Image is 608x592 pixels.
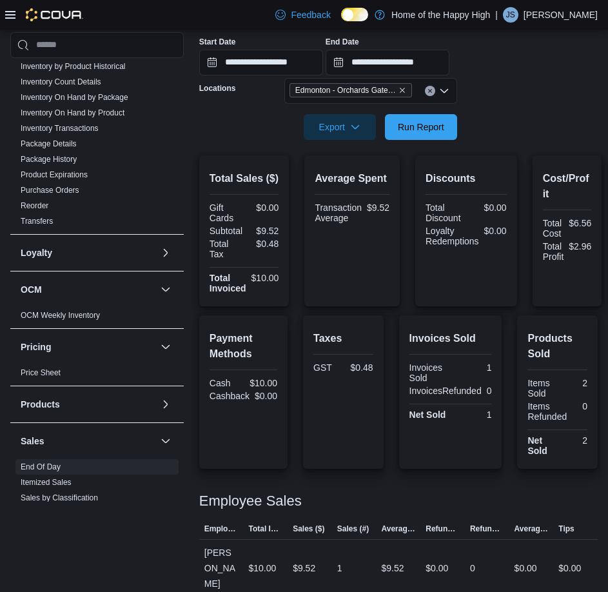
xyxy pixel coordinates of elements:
[293,524,324,534] span: Sales ($)
[21,62,126,71] a: Inventory by Product Historical
[469,202,507,213] div: $0.00
[426,171,507,186] h2: Discounts
[487,386,492,396] div: 0
[503,7,518,23] div: Jesse Singh
[21,368,61,378] span: Price Sheet
[315,202,362,223] div: Transaction Average
[26,8,83,21] img: Cova
[425,86,435,96] button: Clear input
[21,108,124,117] a: Inventory On Hand by Product
[391,7,490,23] p: Home of the Happy High
[21,340,155,353] button: Pricing
[21,435,155,448] button: Sales
[385,114,457,140] button: Run Report
[199,83,236,94] label: Locations
[543,218,564,239] div: Total Cost
[484,226,507,236] div: $0.00
[506,7,515,23] span: JS
[21,246,155,259] button: Loyalty
[346,362,373,373] div: $0.48
[251,273,279,283] div: $10.00
[21,155,77,164] a: Package History
[21,186,79,195] a: Purchase Orders
[426,560,448,576] div: $0.00
[527,435,547,456] strong: Net Sold
[21,398,60,411] h3: Products
[247,202,279,213] div: $0.00
[558,524,574,534] span: Tips
[21,201,48,211] span: Reorder
[367,202,389,213] div: $9.52
[515,560,537,576] div: $0.00
[326,50,449,75] input: Press the down key to open a popover containing a calendar.
[21,92,128,103] span: Inventory On Hand by Package
[158,282,173,297] button: OCM
[398,86,406,94] button: Remove Edmonton - Orchards Gate - Fire & Flower from selection in this group
[337,524,369,534] span: Sales (#)
[21,216,53,226] span: Transfers
[21,170,88,179] a: Product Expirations
[21,283,155,296] button: OCM
[10,365,184,386] div: Pricing
[572,401,587,411] div: 0
[495,7,498,23] p: |
[210,202,242,223] div: Gift Cards
[10,43,184,234] div: Inventory
[248,560,276,576] div: $10.00
[337,560,342,576] div: 1
[409,409,446,420] strong: Net Sold
[341,21,342,22] span: Dark Mode
[311,114,368,140] span: Export
[21,477,72,488] span: Itemized Sales
[409,386,482,396] div: InvoicesRefunded
[204,524,239,534] span: Employee
[246,378,277,388] div: $10.00
[382,524,416,534] span: Average Sale
[560,435,587,446] div: 2
[158,433,173,449] button: Sales
[21,368,61,377] a: Price Sheet
[426,202,464,223] div: Total Discount
[21,311,100,320] a: OCM Weekly Inventory
[210,391,250,401] div: Cashback
[21,154,77,164] span: Package History
[453,409,492,420] div: 1
[543,171,592,202] h2: Cost/Profit
[255,391,277,401] div: $0.00
[210,273,246,293] strong: Total Invoiced
[210,239,242,259] div: Total Tax
[199,50,323,75] input: Press the down key to open a popover containing a calendar.
[569,241,591,252] div: $2.96
[21,462,61,472] span: End Of Day
[21,61,126,72] span: Inventory by Product Historical
[527,331,587,362] h2: Products Sold
[270,2,335,28] a: Feedback
[398,121,444,133] span: Run Report
[210,226,242,236] div: Subtotal
[409,331,492,346] h2: Invoices Sold
[426,524,460,534] span: Refunds ($)
[21,185,79,195] span: Purchase Orders
[199,493,302,509] h3: Employee Sales
[210,331,277,362] h2: Payment Methods
[21,310,100,321] span: OCM Weekly Inventory
[291,8,330,21] span: Feedback
[21,93,128,102] a: Inventory On Hand by Package
[304,114,376,140] button: Export
[315,171,389,186] h2: Average Spent
[21,435,44,448] h3: Sales
[470,560,475,576] div: 0
[341,8,368,21] input: Dark Mode
[295,84,396,97] span: Edmonton - Orchards Gate - Fire & Flower
[527,401,567,422] div: Items Refunded
[210,171,279,186] h2: Total Sales ($)
[21,493,98,502] a: Sales by Classification
[326,37,359,47] label: End Date
[247,239,279,249] div: $0.48
[426,226,479,246] div: Loyalty Redemptions
[21,170,88,180] span: Product Expirations
[210,378,241,388] div: Cash
[21,108,124,118] span: Inventory On Hand by Product
[21,139,77,149] span: Package Details
[289,83,412,97] span: Edmonton - Orchards Gate - Fire & Flower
